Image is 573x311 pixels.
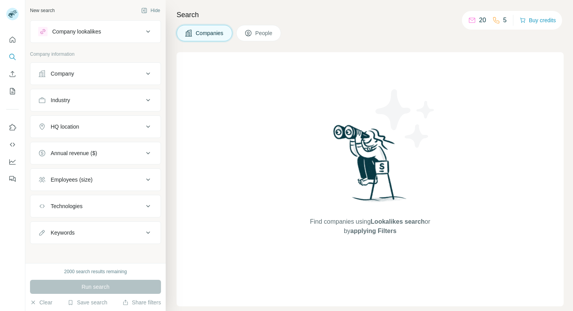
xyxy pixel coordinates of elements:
[177,9,564,20] h4: Search
[30,22,161,41] button: Company lookalikes
[51,202,83,210] div: Technologies
[122,299,161,306] button: Share filters
[255,29,273,37] span: People
[30,197,161,216] button: Technologies
[520,15,556,26] button: Buy credits
[6,138,19,152] button: Use Surfe API
[30,299,52,306] button: Clear
[51,176,92,184] div: Employees (size)
[64,268,127,275] div: 2000 search results remaining
[51,123,79,131] div: HQ location
[30,117,161,136] button: HQ location
[51,229,74,237] div: Keywords
[52,28,101,35] div: Company lookalikes
[6,155,19,169] button: Dashboard
[6,84,19,98] button: My lists
[308,217,432,236] span: Find companies using or by
[51,149,97,157] div: Annual revenue ($)
[6,120,19,134] button: Use Surfe on LinkedIn
[330,123,411,210] img: Surfe Illustration - Woman searching with binoculars
[51,70,74,78] div: Company
[6,33,19,47] button: Quick start
[30,7,55,14] div: New search
[30,51,161,58] p: Company information
[51,96,70,104] div: Industry
[370,83,440,154] img: Surfe Illustration - Stars
[30,91,161,110] button: Industry
[371,218,425,225] span: Lookalikes search
[350,228,396,234] span: applying Filters
[30,223,161,242] button: Keywords
[503,16,507,25] p: 5
[479,16,486,25] p: 20
[136,5,166,16] button: Hide
[6,172,19,186] button: Feedback
[30,64,161,83] button: Company
[67,299,107,306] button: Save search
[6,50,19,64] button: Search
[196,29,224,37] span: Companies
[30,144,161,163] button: Annual revenue ($)
[30,170,161,189] button: Employees (size)
[6,67,19,81] button: Enrich CSV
